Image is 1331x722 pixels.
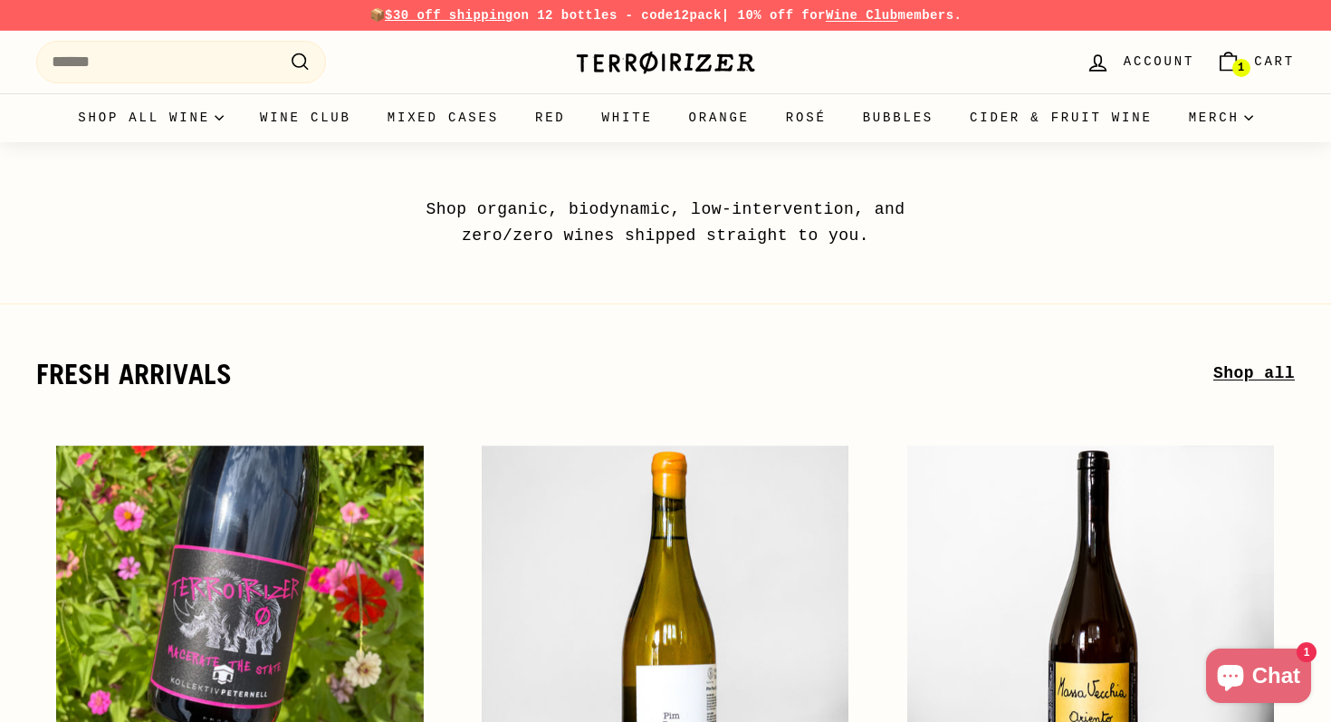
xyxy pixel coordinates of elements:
[1124,52,1194,72] span: Account
[584,93,671,142] a: White
[242,93,369,142] a: Wine Club
[36,5,1295,25] p: 📦 on 12 bottles - code | 10% off for members.
[385,8,513,23] span: $30 off shipping
[369,93,517,142] a: Mixed Cases
[36,359,1213,390] h2: fresh arrivals
[952,93,1171,142] a: Cider & Fruit Wine
[517,93,584,142] a: Red
[385,197,946,249] p: Shop organic, biodynamic, low-intervention, and zero/zero wines shipped straight to you.
[674,8,722,23] strong: 12pack
[845,93,952,142] a: Bubbles
[671,93,768,142] a: Orange
[1238,62,1244,74] span: 1
[826,8,898,23] a: Wine Club
[1254,52,1295,72] span: Cart
[1205,35,1306,89] a: Cart
[1075,35,1205,89] a: Account
[768,93,845,142] a: Rosé
[60,93,242,142] summary: Shop all wine
[1171,93,1271,142] summary: Merch
[1213,361,1295,387] a: Shop all
[1201,649,1317,708] inbox-online-store-chat: Shopify online store chat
